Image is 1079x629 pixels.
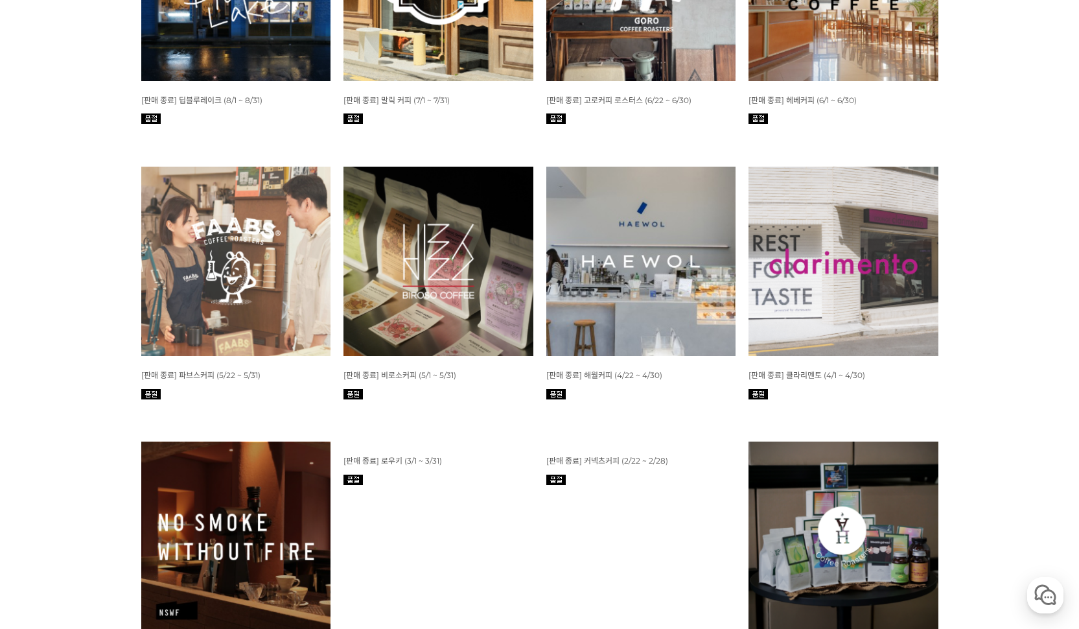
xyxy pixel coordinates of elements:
a: [판매 종료] 비로소커피 (5/1 ~ 5/31) [343,370,456,380]
img: 품절 [343,113,363,124]
img: 품절 [546,389,566,399]
img: 4월 커피 월픽 클라리멘토 [748,167,938,357]
img: 5월 커피 월픽 비로소커피 [343,167,533,357]
span: 설정 [200,431,216,441]
a: 홈 [4,411,86,444]
img: 품절 [748,389,768,399]
a: [판매 종료] 고로커피 로스터스 (6/22 ~ 6/30) [546,95,691,105]
img: 품절 [343,389,363,399]
a: [판매 종료] 말릭 커피 (7/1 ~ 7/31) [343,95,450,105]
img: 품절 [141,389,161,399]
a: 설정 [167,411,249,444]
img: 품절 [748,113,768,124]
img: 4월 커피 스몰월픽 해월커피 [546,167,736,357]
span: 대화 [119,431,134,442]
img: 5월 커피 스몰 월픽 파브스커피 [141,167,331,357]
span: 홈 [41,431,49,441]
a: [판매 종료] 해월커피 (4/22 ~ 4/30) [546,370,662,380]
a: [판매 종료] 클라리멘토 (4/1 ~ 4/30) [748,370,865,380]
a: [판매 종료] 파브스커피 (5/22 ~ 5/31) [141,370,261,380]
a: [판매 종료] 헤베커피 (6/1 ~ 6/30) [748,95,857,105]
a: [판매 종료] 딥블루레이크 (8/1 ~ 8/31) [141,95,262,105]
img: 품절 [141,113,161,124]
a: 대화 [86,411,167,444]
img: 품절 [546,113,566,124]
